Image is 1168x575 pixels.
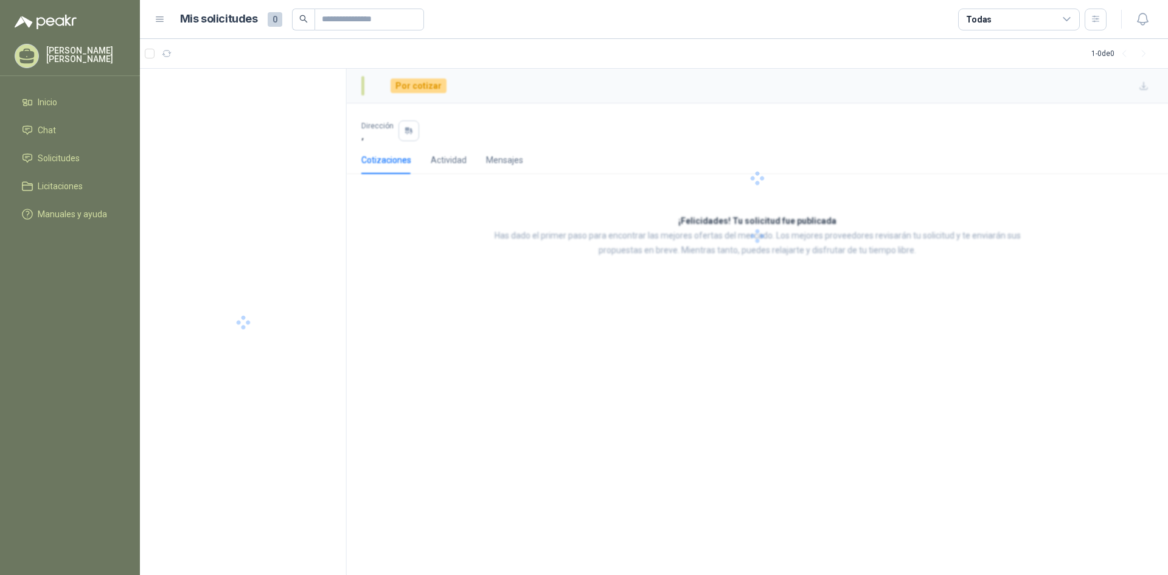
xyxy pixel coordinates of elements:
[180,10,258,28] h1: Mis solicitudes
[38,207,107,221] span: Manuales y ayuda
[38,124,56,137] span: Chat
[38,152,80,165] span: Solicitudes
[268,12,282,27] span: 0
[46,46,125,63] p: [PERSON_NAME] [PERSON_NAME]
[15,119,125,142] a: Chat
[1091,44,1153,63] div: 1 - 0 de 0
[15,203,125,226] a: Manuales y ayuda
[15,91,125,114] a: Inicio
[299,15,308,23] span: search
[966,13,992,26] div: Todas
[15,15,77,29] img: Logo peakr
[38,179,83,193] span: Licitaciones
[15,175,125,198] a: Licitaciones
[38,96,57,109] span: Inicio
[15,147,125,170] a: Solicitudes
